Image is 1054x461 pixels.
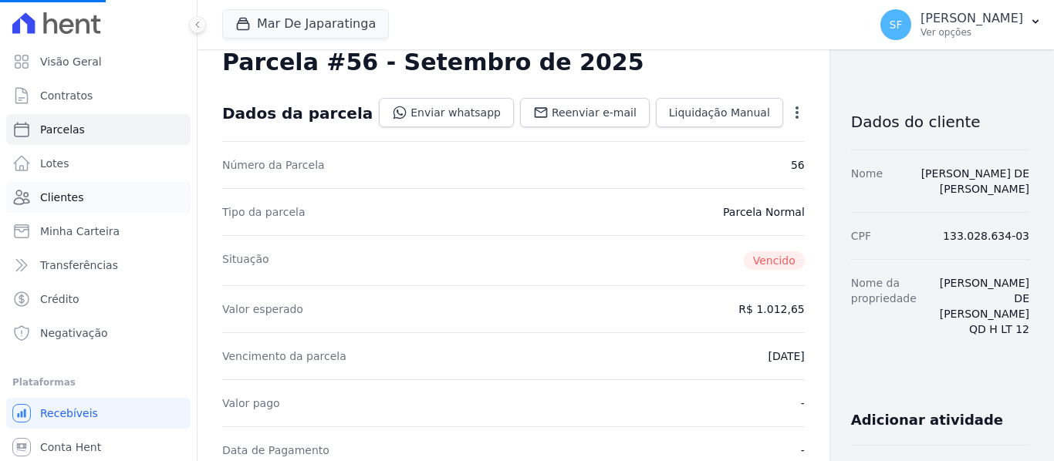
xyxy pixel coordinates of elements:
button: SF [PERSON_NAME] Ver opções [868,3,1054,46]
dt: Valor pago [222,395,280,411]
dd: [PERSON_NAME] DE [PERSON_NAME] QD H LT 12 [929,275,1029,337]
span: Crédito [40,291,79,307]
a: Enviar whatsapp [379,98,514,127]
span: Lotes [40,156,69,171]
a: Visão Geral [6,46,191,77]
span: Reenviar e-mail [552,105,637,120]
span: Transferências [40,257,118,273]
dd: 133.028.634-03 [943,228,1029,244]
p: [PERSON_NAME] [921,11,1023,26]
a: Recebíveis [6,398,191,429]
p: Ver opções [921,26,1023,39]
dd: R$ 1.012,65 [738,301,804,317]
dt: CPF [851,228,871,244]
h2: Parcela #56 - Setembro de 2025 [222,49,644,76]
a: Crédito [6,284,191,315]
dt: Situação [222,251,269,270]
a: Clientes [6,182,191,213]
span: SF [890,19,903,30]
a: Transferências [6,250,191,281]
a: Reenviar e-mail [520,98,650,127]
span: Recebíveis [40,405,98,421]
dd: [DATE] [768,348,804,364]
span: Negativação [40,325,108,341]
a: Liquidação Manual [656,98,783,127]
dd: 56 [791,157,805,173]
a: Negativação [6,318,191,348]
dt: Valor esperado [222,301,303,317]
a: Contratos [6,80,191,111]
span: Parcelas [40,122,85,137]
dt: Data de Pagamento [222,442,329,458]
dt: Nome da propriedade [851,275,917,337]
dd: - [801,442,805,458]
h3: Adicionar atividade [851,411,1003,429]
a: Lotes [6,148,191,179]
dd: - [801,395,805,411]
span: Minha Carteira [40,224,120,239]
a: Parcelas [6,114,191,145]
span: Visão Geral [40,54,102,69]
dt: Número da Parcela [222,157,325,173]
div: Dados da parcela [222,104,373,123]
h3: Dados do cliente [851,113,1029,131]
dt: Nome [851,166,883,197]
a: Minha Carteira [6,216,191,247]
span: Liquidação Manual [669,105,770,120]
button: Mar De Japaratinga [222,9,389,39]
dd: Parcela Normal [723,204,805,220]
span: Conta Hent [40,439,101,455]
span: Clientes [40,190,83,205]
span: Contratos [40,88,93,103]
dt: Vencimento da parcela [222,348,346,364]
a: [PERSON_NAME] DE [PERSON_NAME] [921,167,1029,195]
div: Plataformas [12,373,184,392]
span: Vencido [744,251,805,270]
dt: Tipo da parcela [222,204,306,220]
